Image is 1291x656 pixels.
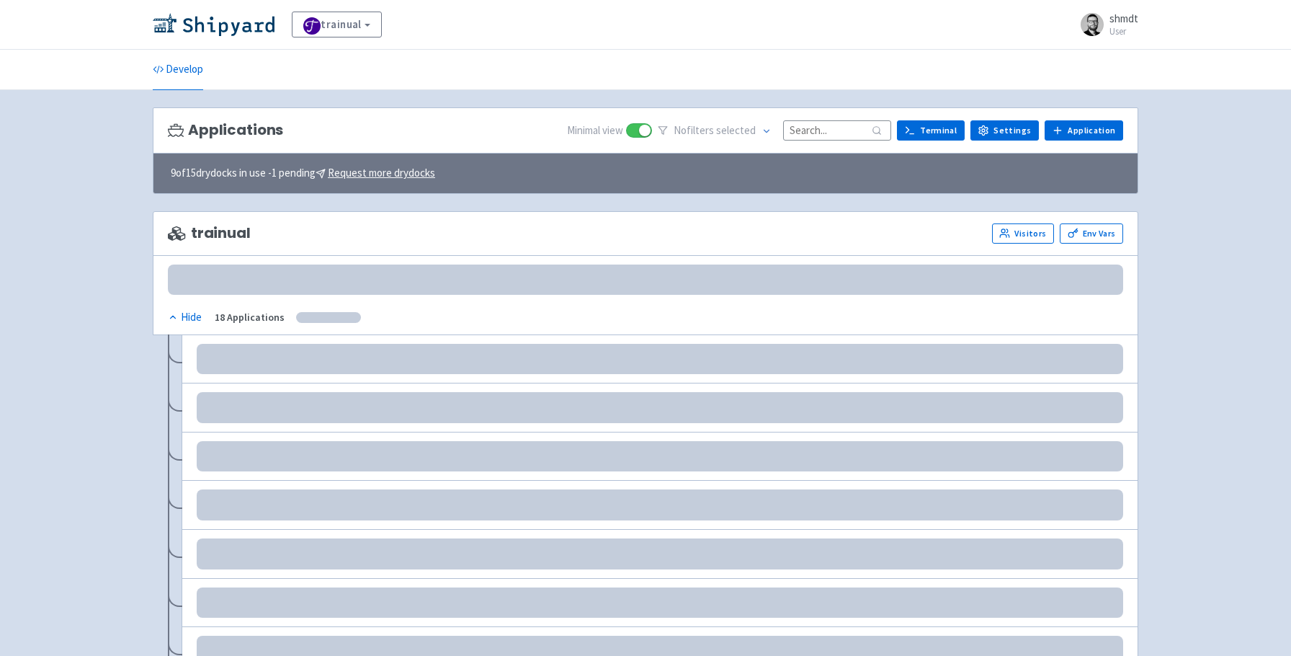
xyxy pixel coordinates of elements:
[153,13,274,36] img: Shipyard logo
[716,123,756,137] span: selected
[215,309,285,326] div: 18 Applications
[153,50,203,90] a: Develop
[171,165,435,182] span: 9 of 15 drydocks in use - 1 pending
[168,225,251,241] span: trainual
[1072,13,1138,36] a: shmdt User
[168,309,202,326] div: Hide
[970,120,1039,141] a: Settings
[992,223,1054,244] a: Visitors
[783,120,891,140] input: Search...
[1109,12,1138,25] span: shmdt
[897,120,965,141] a: Terminal
[674,123,756,139] span: No filter s
[292,12,382,37] a: trainual
[567,123,623,139] span: Minimal view
[168,122,283,138] h3: Applications
[1045,120,1123,141] a: Application
[168,309,203,326] button: Hide
[1060,223,1123,244] a: Env Vars
[328,166,435,179] u: Request more drydocks
[1109,27,1138,36] small: User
